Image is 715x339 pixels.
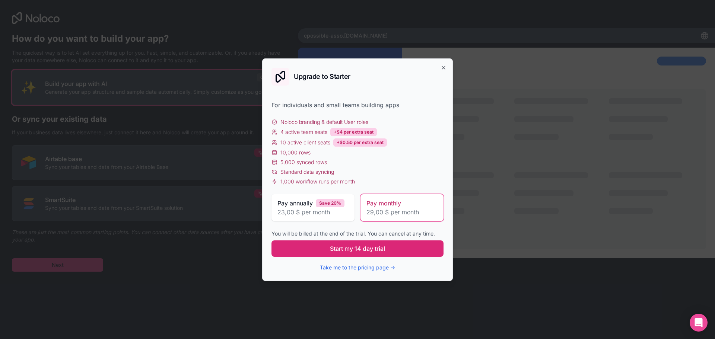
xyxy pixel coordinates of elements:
button: Take me to the pricing page → [320,264,395,271]
span: Noloco branding & default User roles [280,118,368,126]
span: 4 active team seats [280,128,327,136]
span: 5,000 synced rows [280,159,327,166]
h2: Upgrade to Starter [294,73,350,80]
div: For individuals and small teams building apps [271,100,444,109]
span: Pay monthly [366,199,401,208]
div: Save 20% [316,199,344,207]
button: Start my 14 day trial [271,240,444,257]
span: 23,00 $ per month [277,208,349,217]
span: 29,00 $ per month [366,208,438,217]
span: 1,000 workflow runs per month [280,178,355,185]
span: 10 active client seats [280,139,330,146]
span: 10,000 rows [280,149,311,156]
div: You will be billed at the end of the trial. You can cancel at any time. [271,230,444,237]
span: Pay annually [277,199,313,208]
div: +$4 per extra seat [330,128,377,136]
span: Standard data syncing [280,168,334,176]
div: +$0.50 per extra seat [333,138,387,147]
span: Start my 14 day trial [330,244,385,253]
